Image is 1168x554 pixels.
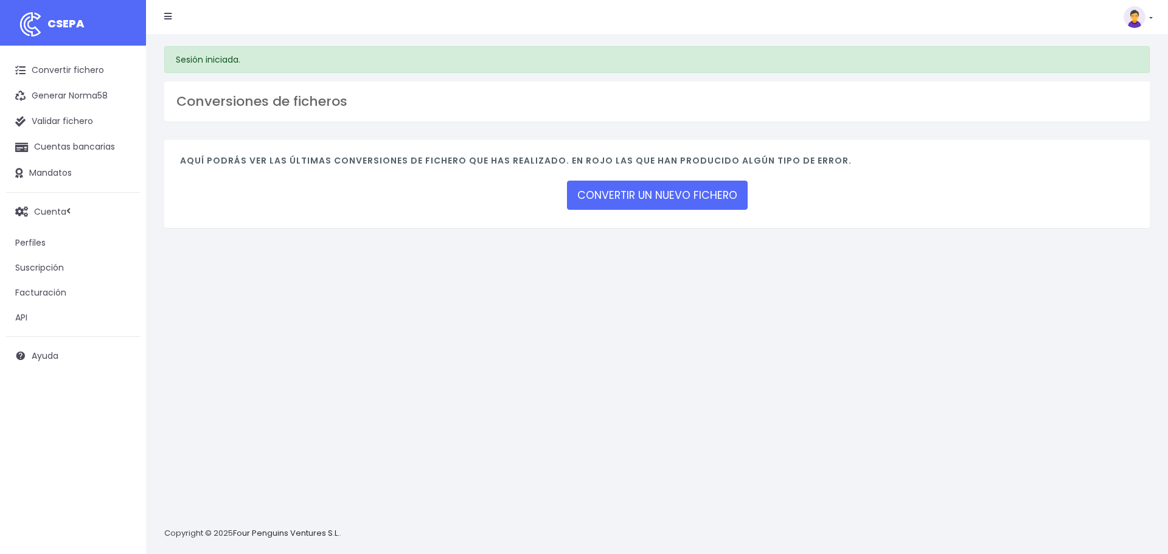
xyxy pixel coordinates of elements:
a: Convertir fichero [6,58,140,83]
a: Cuenta [6,199,140,224]
img: logo [15,9,46,40]
a: Mandatos [6,161,140,186]
span: CSEPA [47,16,85,31]
a: Facturación [6,280,140,305]
a: API [6,305,140,330]
a: Perfiles [6,230,140,255]
a: Suscripción [6,255,140,280]
div: Sesión iniciada. [164,46,1150,73]
a: Four Penguins Ventures S.L. [233,527,339,539]
a: Cuentas bancarias [6,134,140,160]
p: Copyright © 2025 . [164,527,341,540]
img: profile [1124,6,1145,28]
h3: Conversiones de ficheros [176,94,1138,109]
a: CONVERTIR UN NUEVO FICHERO [567,181,748,210]
span: Cuenta [34,205,66,217]
a: Validar fichero [6,109,140,134]
span: Ayuda [32,350,58,362]
a: Ayuda [6,343,140,369]
a: Generar Norma58 [6,83,140,109]
h4: Aquí podrás ver las últimas conversiones de fichero que has realizado. En rojo las que han produc... [180,156,1134,172]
